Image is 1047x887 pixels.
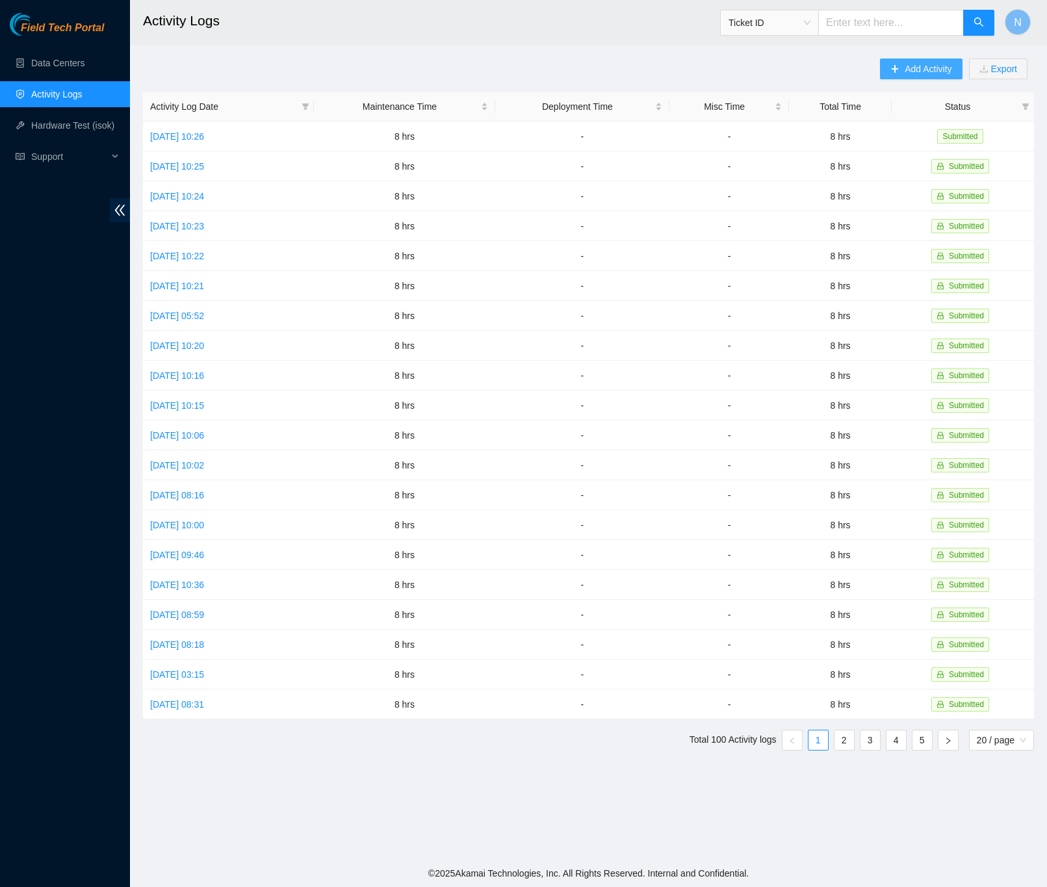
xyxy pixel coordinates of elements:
[937,342,944,350] span: lock
[314,331,495,361] td: 8 hrs
[937,701,944,708] span: lock
[495,301,669,331] td: -
[789,181,892,211] td: 8 hrs
[669,540,789,570] td: -
[669,151,789,181] td: -
[314,570,495,600] td: 8 hrs
[314,391,495,420] td: 8 hrs
[314,689,495,719] td: 8 hrs
[495,570,669,600] td: -
[944,737,952,745] span: right
[912,730,933,751] li: 5
[150,191,204,201] a: [DATE] 10:24
[886,730,907,751] li: 4
[495,181,669,211] td: -
[150,430,204,441] a: [DATE] 10:06
[669,510,789,540] td: -
[150,490,204,500] a: [DATE] 08:16
[789,331,892,361] td: 8 hrs
[937,551,944,559] span: lock
[495,391,669,420] td: -
[495,630,669,660] td: -
[314,480,495,510] td: 8 hrs
[789,480,892,510] td: 8 hrs
[495,510,669,540] td: -
[969,58,1028,79] button: downloadExport
[669,301,789,331] td: -
[495,420,669,450] td: -
[150,99,296,114] span: Activity Log Date
[789,689,892,719] td: 8 hrs
[314,271,495,301] td: 8 hrs
[949,700,984,709] span: Submitted
[669,570,789,600] td: -
[789,391,892,420] td: 8 hrs
[789,241,892,271] td: 8 hrs
[130,860,1047,887] footer: © 2025 Akamai Technologies, Inc. All Rights Reserved. Internal and Confidential.
[31,120,114,131] a: Hardware Test (isok)
[937,372,944,379] span: lock
[912,730,932,750] a: 5
[789,510,892,540] td: 8 hrs
[150,161,204,172] a: [DATE] 10:25
[21,22,104,34] span: Field Tech Portal
[937,641,944,649] span: lock
[10,23,104,40] a: Akamai TechnologiesField Tech Portal
[669,181,789,211] td: -
[314,600,495,630] td: 8 hrs
[782,730,803,751] button: left
[314,420,495,450] td: 8 hrs
[969,730,1034,751] div: Page Size
[669,241,789,271] td: -
[890,64,899,75] span: plus
[1019,97,1032,116] span: filter
[963,10,994,36] button: search
[937,461,944,469] span: lock
[495,689,669,719] td: -
[150,639,204,650] a: [DATE] 08:18
[669,391,789,420] td: -
[314,241,495,271] td: 8 hrs
[314,211,495,241] td: 8 hrs
[669,630,789,660] td: -
[669,331,789,361] td: -
[899,99,1016,114] span: Status
[974,17,984,29] span: search
[150,370,204,381] a: [DATE] 10:16
[808,730,829,751] li: 1
[150,610,204,620] a: [DATE] 08:59
[150,400,204,411] a: [DATE] 10:15
[937,312,944,320] span: lock
[690,730,777,751] li: Total 100 Activity logs
[905,62,951,76] span: Add Activity
[949,311,984,320] span: Submitted
[949,610,984,619] span: Submitted
[949,431,984,440] span: Submitted
[818,10,964,36] input: Enter text here...
[949,341,984,350] span: Submitted
[150,460,204,470] a: [DATE] 10:02
[669,361,789,391] td: -
[314,510,495,540] td: 8 hrs
[495,331,669,361] td: -
[150,251,204,261] a: [DATE] 10:22
[789,361,892,391] td: 8 hrs
[16,152,25,161] span: read
[782,730,803,751] li: Previous Page
[938,730,959,751] li: Next Page
[860,730,880,750] a: 3
[880,58,962,79] button: plusAdd Activity
[150,669,204,680] a: [DATE] 03:15
[314,660,495,689] td: 8 hrs
[789,630,892,660] td: 8 hrs
[834,730,854,750] a: 2
[937,491,944,499] span: lock
[495,450,669,480] td: -
[938,730,959,751] button: right
[314,151,495,181] td: 8 hrs
[669,480,789,510] td: -
[495,600,669,630] td: -
[669,689,789,719] td: -
[937,611,944,619] span: lock
[669,600,789,630] td: -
